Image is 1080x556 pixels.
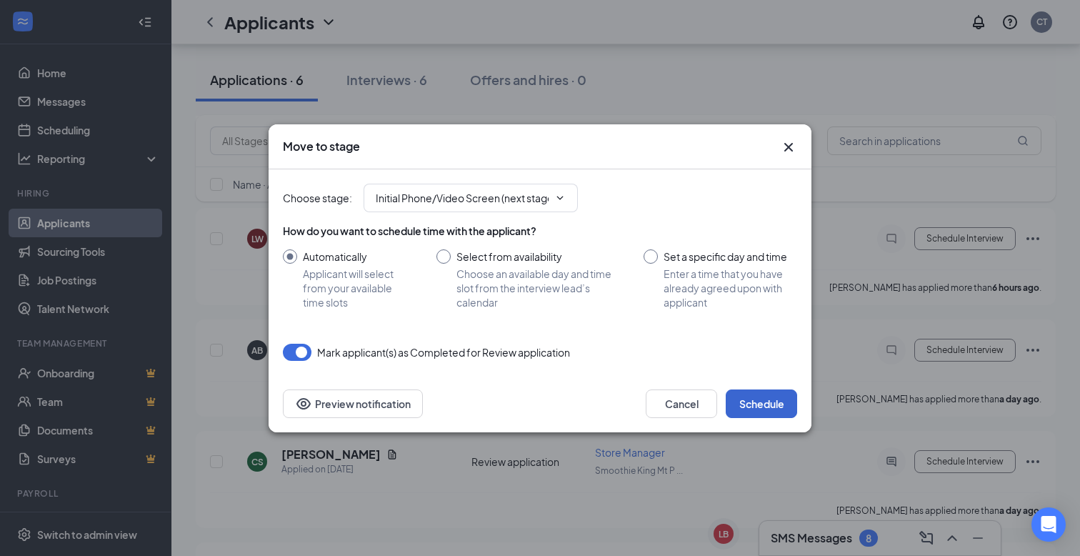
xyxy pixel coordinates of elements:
span: Mark applicant(s) as Completed for Review application [317,344,570,361]
div: Open Intercom Messenger [1031,507,1066,542]
svg: Cross [780,139,797,156]
h3: Move to stage [283,139,360,154]
div: How do you want to schedule time with the applicant? [283,224,797,238]
span: Choose stage : [283,190,352,206]
button: Preview notificationEye [283,389,423,418]
svg: Eye [295,395,312,412]
svg: ChevronDown [554,192,566,204]
button: Cancel [646,389,717,418]
button: Schedule [726,389,797,418]
button: Close [780,139,797,156]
